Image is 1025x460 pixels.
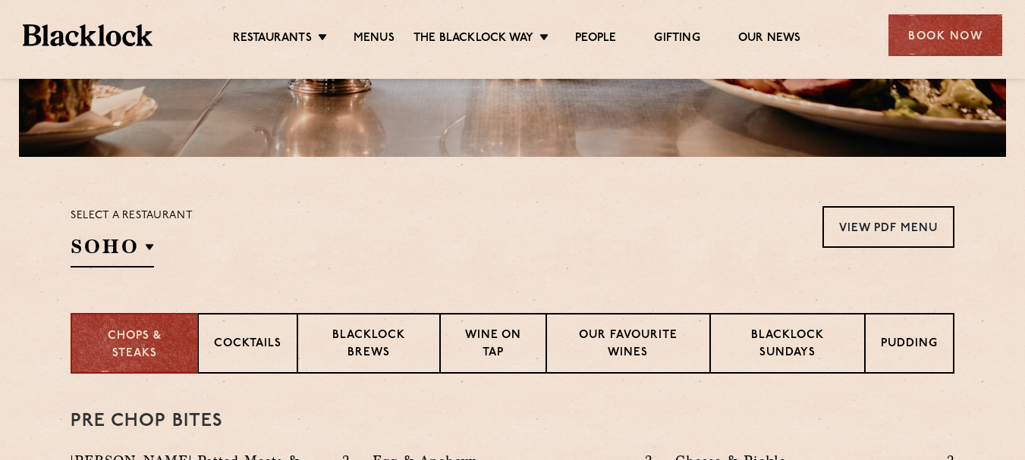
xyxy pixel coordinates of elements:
p: Select a restaurant [71,206,193,226]
a: Our News [738,31,801,48]
a: People [575,31,616,48]
p: Pudding [881,336,938,355]
p: Blacklock Brews [313,327,424,363]
a: View PDF Menu [822,206,954,248]
p: Wine on Tap [456,327,530,363]
p: Chops & Steaks [87,328,182,362]
a: The Blacklock Way [413,31,533,48]
a: Menus [354,31,395,48]
h2: SOHO [71,233,154,268]
h3: Pre Chop Bites [71,411,954,431]
p: Cocktails [214,336,281,355]
a: Restaurants [233,31,312,48]
p: Blacklock Sundays [726,327,849,363]
a: Gifting [654,31,700,48]
div: Book Now [888,14,1002,56]
img: BL_Textured_Logo-footer-cropped.svg [23,24,152,46]
p: Our favourite wines [562,327,693,363]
